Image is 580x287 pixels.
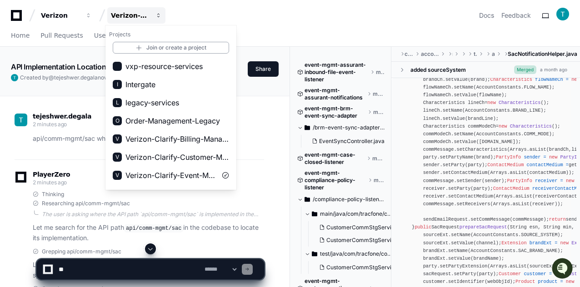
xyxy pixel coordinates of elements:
[320,210,392,218] span: main/java/com/tracfone/compliancePolicyListener/service
[113,153,122,162] div: V
[560,240,569,246] span: new
[374,177,385,184] span: master
[83,121,102,129] span: [DATE]
[490,77,532,82] span: Characteristics
[372,155,385,162] span: master
[501,11,531,20] button: Feedback
[15,114,27,126] img: ACg8ocL-P3SnoSMinE6cJ4KuvimZdrZkjavFcOgZl8SznIp-YIbKyw=s96-c
[94,25,112,46] a: Users
[248,61,279,77] button: Share
[107,7,165,24] button: Verizon-Clarify-Event-Management
[105,25,236,190] div: Verizon
[507,178,532,183] span: PartyInfo
[20,74,109,81] span: Created by
[94,33,112,38] span: Users
[54,74,98,81] span: tejeshwer.degala
[41,11,80,20] div: Verizon
[11,33,30,38] span: Home
[9,113,24,127] img: Tejeshwer Degala
[540,66,567,73] div: a month ago
[571,77,580,82] span: new
[297,192,385,207] button: /compliance-policy-listener/src
[560,178,563,183] span: =
[155,70,165,81] button: Start new chat
[305,151,365,166] span: event-mgmt-case-closed-listener
[460,224,507,230] span: prepareSacRequest
[415,224,431,230] span: public
[125,61,203,72] span: vxp-resource-services
[105,27,236,42] h1: Projects
[125,79,155,90] span: Intergate
[113,116,122,125] div: O
[551,257,575,282] iframe: Open customer support
[508,50,577,58] span: SacNotificationHelper.java
[405,50,414,58] span: core-services
[9,36,165,50] div: Welcome
[566,162,569,168] span: =
[11,74,18,81] img: ACg8ocL-P3SnoSMinE6cJ4KuvimZdrZkjavFcOgZl8SznIp-YIbKyw=s96-c
[315,221,394,234] button: CustomerCommStgService.java
[305,194,310,205] svg: Directory
[499,100,540,105] span: Characteristics
[141,97,165,108] button: See all
[549,154,557,160] span: new
[78,146,81,153] span: •
[9,9,27,27] img: PlayerZero
[373,90,385,98] span: master
[313,124,385,131] span: /brm-event-sync-adapter/src/main/java/com/tracfone/brm/event/sync/adapter/controller
[125,97,179,108] span: legacy-services
[125,170,216,181] span: Verizon-Clarify-Event-Management
[530,240,552,246] span: brandExt
[514,65,536,74] span: Merged
[305,61,369,83] span: event-mgmt-assurant-inbound-file-event-listener
[113,171,122,180] div: V
[64,166,110,173] a: Powered byPylon
[492,50,495,58] span: account
[305,169,366,191] span: event-mgmt-compliance-policy-listener
[111,11,150,20] div: Verizon-Clarify-Event-Management
[40,25,83,46] a: Pull Requests
[297,120,385,135] button: /brm-event-sync-adapter/src/main/java/com/tracfone/brm/event/sync/adapter/controller
[326,224,410,231] span: CustomerCommStgService.java
[544,154,546,160] span: =
[42,191,64,198] span: Thinking
[410,66,466,74] div: added sourceSystem
[535,77,563,82] span: flowNameCh
[376,69,385,76] span: master
[113,42,229,54] a: Join or create a project
[11,25,30,46] a: Home
[315,234,394,247] button: CustomerCommStgServiceImpl.java
[493,186,530,191] span: ContactMedium
[510,124,552,129] span: Characteristics
[496,154,521,160] span: PartyInfo
[312,208,317,219] svg: Directory
[487,100,495,105] span: new
[33,134,264,144] p: api/comm-mgmt/sac where is this api implemented
[42,211,264,218] div: The user is asking where the API path `api/comm-mgmt/sac` is implemented in the codebase. To find...
[313,196,385,203] span: /compliance-policy-listener/src
[474,50,477,58] span: tracfone
[33,113,91,120] span: tejeshwer.degala
[78,121,81,129] span: •
[28,146,76,153] span: Tejeshwer Degala
[535,178,557,183] span: receiver
[125,115,220,126] span: Order-Management-Legacy
[33,172,70,177] span: PlayerZero
[308,135,385,148] button: EventSyncController.java
[9,137,24,152] img: Tejeshwer Degala
[499,124,507,129] span: new
[373,109,385,116] span: master
[555,240,557,246] span: =
[113,98,122,107] div: L
[11,62,106,71] app-text-character-animate: API Implementation Location
[524,154,540,160] span: sender
[125,152,229,163] span: Verizon-Clarify-Customer-Management
[28,121,76,129] span: Tejeshwer Degala
[113,80,122,89] div: I
[501,240,526,246] span: Extension
[41,76,142,84] div: We're offline, but we'll be back soon!
[319,138,385,145] span: EventSyncController.java
[42,200,130,207] span: Researching api/comm-mgmt/sac
[19,67,35,84] img: 7521149027303_d2c55a7ec3fe4098c2f6_72.png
